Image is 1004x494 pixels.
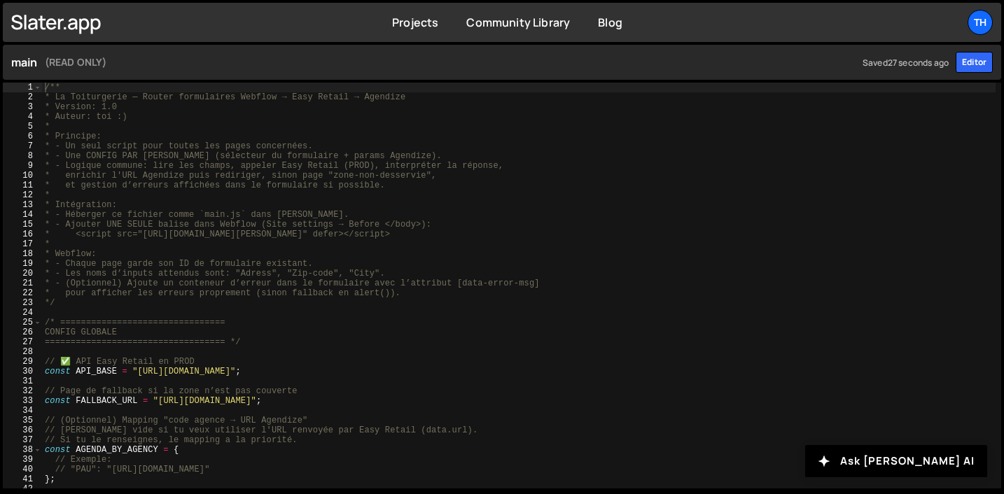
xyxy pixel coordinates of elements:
div: 31 [3,376,42,386]
div: 16 [3,230,42,239]
div: 15 [3,220,42,230]
div: 36 [3,425,42,435]
div: 35 [3,416,42,425]
div: 39 [3,455,42,465]
button: Ask [PERSON_NAME] AI [805,445,987,477]
div: 17 [3,239,42,249]
div: 10 [3,171,42,181]
div: 29 [3,357,42,367]
a: Community Library [466,15,570,30]
div: 12 [3,190,42,200]
div: 25 [3,318,42,327]
div: 33 [3,396,42,406]
div: 3 [3,102,42,112]
div: 19 [3,259,42,269]
div: 42 [3,484,42,494]
a: Editor [956,52,993,73]
div: 20 [3,269,42,278]
div: 28 [3,347,42,357]
div: 34 [3,406,42,416]
a: Projects [392,15,438,30]
div: 1 [3,83,42,92]
div: 26 [3,327,42,337]
div: 5 [3,122,42,132]
div: 27 seconds ago [888,57,949,69]
div: 40 [3,465,42,474]
h1: main [11,54,949,71]
div: 6 [3,132,42,141]
div: 13 [3,200,42,210]
a: Blog [598,15,622,30]
div: 18 [3,249,42,259]
div: 14 [3,210,42,220]
div: 11 [3,181,42,190]
div: 9 [3,161,42,171]
div: 22 [3,288,42,298]
div: 2 [3,92,42,102]
div: 23 [3,298,42,308]
div: 41 [3,474,42,484]
div: 24 [3,308,42,318]
div: 27 [3,337,42,347]
div: 37 [3,435,42,445]
small: (READ ONLY) [45,54,107,71]
div: 21 [3,278,42,288]
div: 32 [3,386,42,396]
div: 30 [3,367,42,376]
div: 7 [3,141,42,151]
div: 4 [3,112,42,122]
div: Saved [856,57,949,69]
a: th [968,10,993,35]
div: 38 [3,445,42,455]
div: 8 [3,151,42,161]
